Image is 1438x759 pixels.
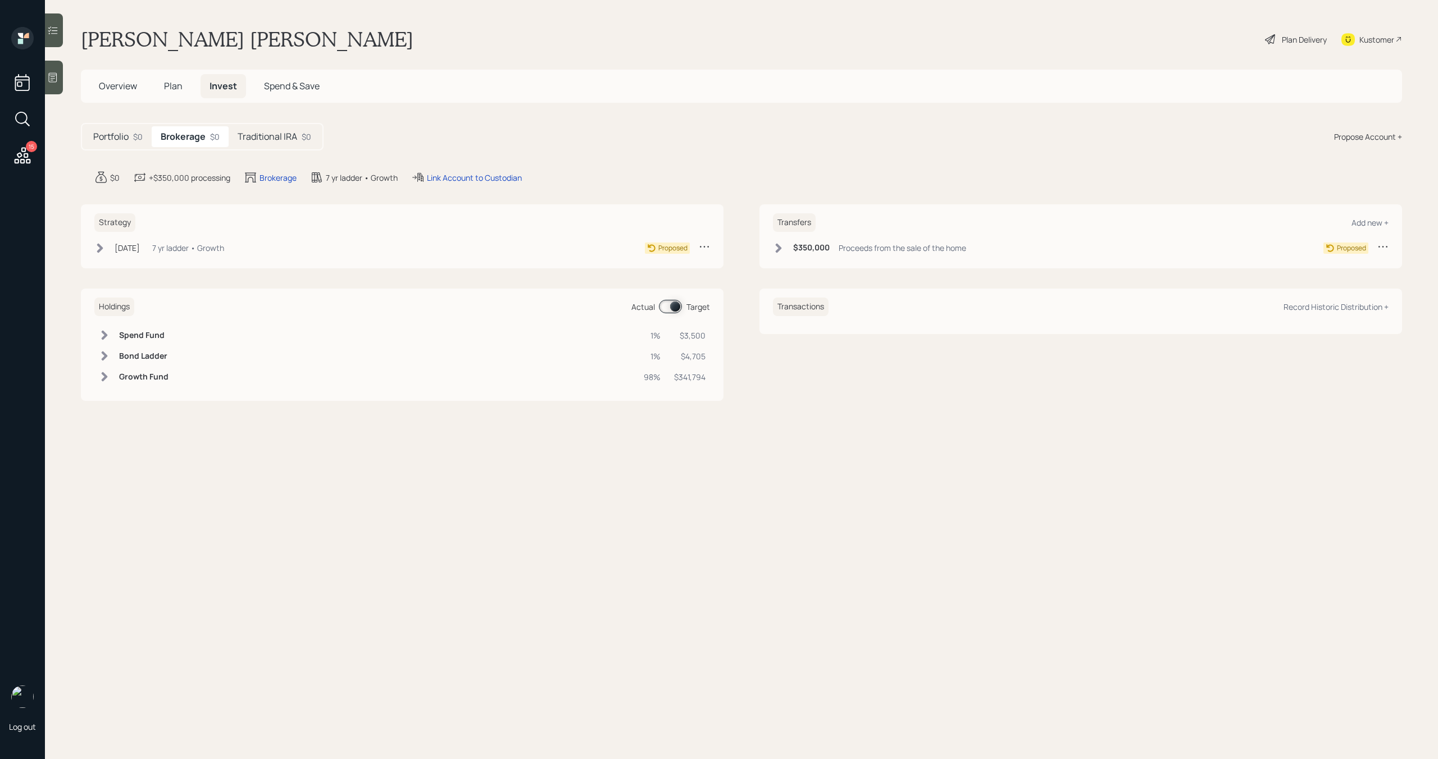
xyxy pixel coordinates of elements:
div: Proceeds from the sale of the home [839,242,966,254]
div: Link Account to Custodian [427,172,522,184]
h6: Growth Fund [119,372,169,382]
h6: Transfers [773,213,816,232]
div: 98% [644,371,661,383]
div: +$350,000 processing [149,172,230,184]
h5: Portfolio [93,131,129,142]
h6: Transactions [773,298,829,316]
div: Target [686,301,710,313]
div: $4,705 [674,350,706,362]
div: Proposed [658,243,688,253]
div: Actual [631,301,655,313]
div: Brokerage [260,172,297,184]
span: Plan [164,80,183,92]
span: Overview [99,80,137,92]
div: $341,794 [674,371,706,383]
img: michael-russo-headshot.png [11,685,34,708]
div: Record Historic Distribution + [1284,301,1389,312]
div: 1% [644,350,661,362]
div: $3,500 [674,330,706,341]
h5: Traditional IRA [238,131,297,142]
div: 1% [644,330,661,341]
div: Log out [9,721,36,732]
div: [DATE] [115,242,140,254]
h6: Holdings [94,298,134,316]
h5: Brokerage [161,131,206,142]
h6: Bond Ladder [119,351,169,361]
div: 15 [26,141,37,152]
div: Proposed [1337,243,1366,253]
div: 7 yr ladder • Growth [152,242,224,254]
div: $0 [110,172,120,184]
div: $0 [133,131,143,143]
div: Plan Delivery [1282,34,1327,45]
span: Invest [210,80,237,92]
h6: $350,000 [793,243,830,253]
div: 7 yr ladder • Growth [326,172,398,184]
div: $0 [302,131,311,143]
div: Kustomer [1359,34,1394,45]
div: Propose Account + [1334,131,1402,143]
div: $0 [210,131,220,143]
h6: Strategy [94,213,135,232]
div: Add new + [1351,217,1389,228]
h6: Spend Fund [119,331,169,340]
span: Spend & Save [264,80,320,92]
h1: [PERSON_NAME] [PERSON_NAME] [81,27,413,52]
